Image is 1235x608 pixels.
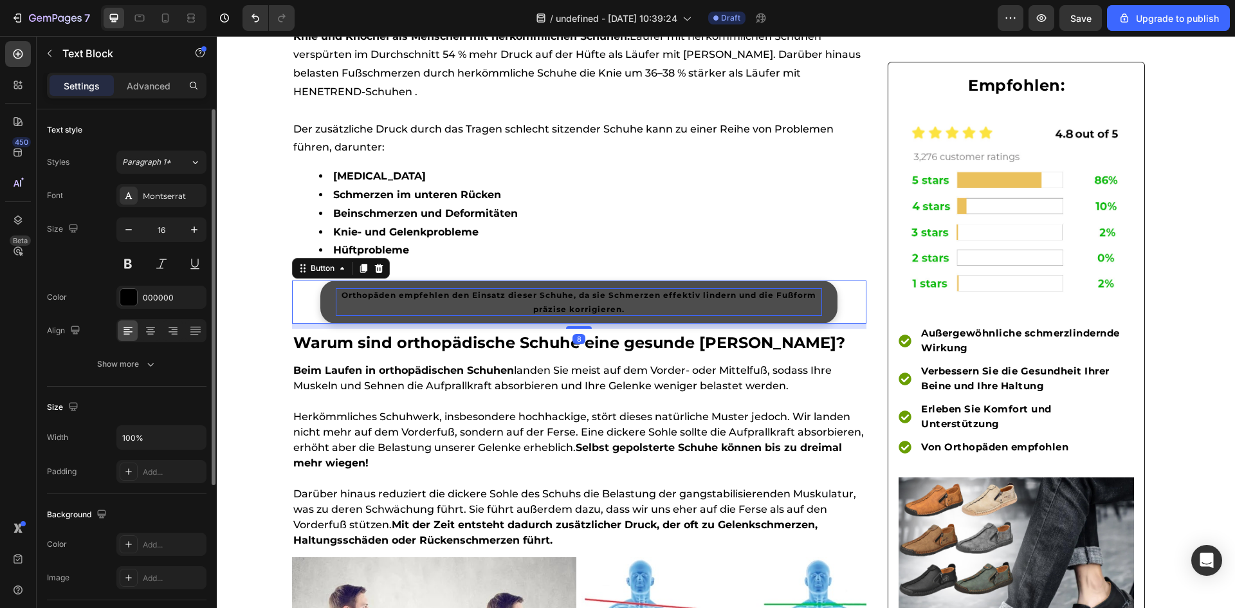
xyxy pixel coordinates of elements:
[47,572,69,584] div: Image
[217,36,1235,608] iframe: Design area
[704,329,893,356] strong: Verbessern Sie die Gesundheit Ihrer Beine und Ihre Haltung
[77,450,648,512] p: Darüber hinaus reduziert die dickere Sohle des Schuhs die Belastung der gangstabilisierenden Musk...
[97,358,157,371] div: Show more
[47,190,63,201] div: Font
[117,426,206,449] input: Auto
[704,405,852,417] strong: Von Orthopäden empfohlen
[116,208,192,220] strong: Hüftprobleme
[47,322,83,340] div: Align
[77,483,601,510] strong: Mit der Zeit entsteht dadurch zusätzlicher Druck, der oft zu Gelenkschmerzen, Haltungsschäden ode...
[1118,12,1219,25] div: Upgrade to publish
[64,79,100,93] p: Settings
[143,466,203,478] div: Add...
[47,399,81,416] div: Size
[77,328,297,340] strong: Beim Laufen in orthopädischen Schuhen
[721,12,740,24] span: Draft
[47,539,67,550] div: Color
[5,5,96,31] button: 7
[116,190,262,202] strong: Knie- und Gelenkprobleme
[550,12,553,25] span: /
[10,235,31,246] div: Beta
[12,137,31,147] div: 450
[143,190,203,202] div: Montserrat
[47,432,68,443] div: Width
[91,226,120,238] div: Button
[1059,5,1102,31] button: Save
[122,156,171,168] span: Paragraph 1*
[143,539,203,551] div: Add...
[682,71,917,274] img: gempages_518231226549535907-09c2c26e-f40c-4039-a253-b17efb154a1b.jpg
[116,152,284,165] strong: Schmerzen im unteren Rücken
[116,134,209,146] strong: [MEDICAL_DATA]
[47,156,69,168] div: Styles
[47,353,206,376] button: Show more
[751,40,848,59] strong: Empfohlen:
[104,244,621,288] a: Orthopäden empfehlen den Einsatz dieser Schuhe, da sie Schmerzen effektiv lindern und die Fußform...
[556,12,677,25] span: undefined - [DATE] 10:39:24
[84,10,90,26] p: 7
[127,79,170,93] p: Advanced
[47,466,77,477] div: Padding
[356,298,369,308] div: 8
[143,573,203,584] div: Add...
[77,66,648,121] p: Der zusätzliche Druck durch das Tragen schlecht sitzender Schuhe kann zu einer Reihe von Probleme...
[47,124,82,136] div: Text style
[77,327,648,358] p: landen Sie meist auf dem Vorder- oder Mittelfuß, sodass Ihre Muskeln und Sehnen die Aufprallkraft...
[242,5,295,31] div: Undo/Redo
[75,297,650,318] h1: Warum sind orthopädische Schuhe eine gesunde [PERSON_NAME]?
[1107,5,1230,31] button: Upgrade to publish
[47,221,81,238] div: Size
[704,291,903,318] strong: Außergewöhnliche schmerzlindernde Wirkung
[47,291,67,303] div: Color
[1191,545,1222,576] div: Open Intercom Messenger
[116,171,301,183] strong: Beinschmerzen und Deformitäten
[143,292,203,304] div: 000000
[77,373,648,435] p: Herkömmliches Schuhwerk, insbesondere hochhackige, stört dieses natürliche Muster jedoch. Wir lan...
[125,254,599,278] strong: Orthopäden empfehlen den Einsatz dieser Schuhe, da sie Schmerzen effektiv lindern und die Fußform...
[704,367,835,394] strong: Erleben Sie Komfort und Unterstützung
[47,506,109,524] div: Background
[1070,13,1092,24] span: Save
[62,46,172,61] p: Text Block
[116,151,206,174] button: Paragraph 1*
